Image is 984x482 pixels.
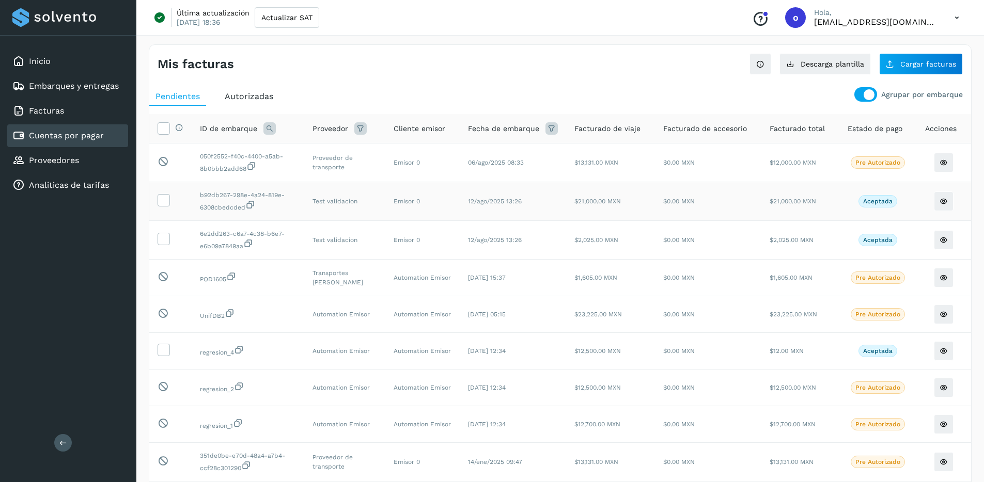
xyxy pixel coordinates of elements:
a: Analiticas de tarifas [29,180,109,190]
span: d0629c17-c7b1-40e0-a1b9-54b685b20d28 [200,153,283,172]
span: Facturado de viaje [574,123,641,134]
td: Emisor 0 [385,143,460,182]
div: Embarques y entregas [7,75,128,98]
button: Cargar facturas [879,53,963,75]
td: Automation Emisor [304,406,385,443]
td: Automation Emisor [304,333,385,369]
span: Facturado total [770,123,825,134]
span: 1377ec79-8c8f-49bb-99f7-2748a4cfcb6c [200,312,235,319]
span: $0.00 MXN [663,236,695,244]
span: Acciones [925,123,957,134]
td: Automation Emisor [385,406,460,443]
span: $12,500.00 MXN [574,347,621,355]
span: $1,605.00 MXN [574,274,617,281]
span: Actualizar SAT [261,14,313,21]
span: $21,000.00 MXN [574,198,621,205]
a: Cuentas por pagar [29,131,104,140]
div: Cuentas por pagar [7,124,128,147]
span: $12.00 MXN [770,347,804,355]
td: Emisor 0 [385,443,460,481]
span: $21,000.00 MXN [770,198,816,205]
span: Cliente emisor [394,123,445,134]
span: $2,025.00 MXN [574,236,618,244]
span: 4eda595c-3e6f-4bb3-a527-12244f2b1607 [200,276,237,283]
p: Pre Autorizado [855,421,900,428]
span: 06/ago/2025 08:33 [468,159,524,166]
span: $0.00 MXN [663,274,695,281]
span: Cargar facturas [900,60,956,68]
div: Facturas [7,100,128,122]
span: ID de embarque [200,123,257,134]
p: Aceptada [863,347,893,355]
p: Pre Autorizado [855,458,900,465]
td: Automation Emisor [304,369,385,406]
span: $2,025.00 MXN [770,236,814,244]
span: $12,500.00 MXN [574,384,621,391]
td: Emisor 0 [385,182,460,221]
span: 14/ene/2025 09:47 [468,458,522,465]
span: $1,605.00 MXN [770,274,813,281]
p: Pre Autorizado [855,159,900,166]
td: Proveedor de transporte [304,443,385,481]
span: $0.00 MXN [663,159,695,166]
td: Automation Emisor [385,333,460,369]
span: Pendientes [155,91,200,101]
td: Transportes [PERSON_NAME] [304,260,385,296]
h4: Mis facturas [158,57,234,72]
span: [DATE] 05:15 [468,311,506,318]
span: Descarga plantilla [801,60,864,68]
span: $0.00 MXN [663,198,695,205]
td: Test validacion [304,221,385,260]
td: Emisor 0 [385,221,460,260]
span: [DATE] 12:34 [468,347,506,355]
span: Proveedor [313,123,348,134]
span: $23,225.00 MXN [770,311,817,318]
td: Automation Emisor [385,369,460,406]
p: oscar@solvento.mx [814,17,938,27]
span: [DATE] 15:37 [468,274,506,281]
p: Pre Autorizado [855,274,900,281]
p: Pre Autorizado [855,384,900,391]
span: ce2fb2d5-8e2d-407f-a53d-728399e7b2ab [200,349,244,356]
span: $0.00 MXN [663,384,695,391]
p: Aceptada [863,198,893,205]
span: $0.00 MXN [663,311,695,318]
span: d0926d2c-0242-4906-94d7-2153ad0c6e4d [200,191,285,211]
td: Test validacion [304,182,385,221]
td: Automation Emisor [385,296,460,333]
a: Facturas [29,106,64,116]
p: Hola, [814,8,938,17]
span: $12,000.00 MXN [770,159,816,166]
p: Última actualización [177,8,249,18]
td: Proveedor de transporte [304,143,385,182]
span: Facturado de accesorio [663,123,747,134]
a: Inicio [29,56,51,66]
span: [DATE] 12:34 [468,384,506,391]
p: Aceptada [863,236,893,244]
span: $0.00 MXN [663,421,695,428]
td: Automation Emisor [304,296,385,333]
div: Analiticas de tarifas [7,174,128,197]
span: Fecha de embarque [468,123,539,134]
button: Actualizar SAT [255,7,319,28]
p: Pre Autorizado [855,311,900,318]
span: 60697f98-12dd-481b-af39-0d9eb103e434 [200,230,285,250]
span: $13,131.00 MXN [574,159,618,166]
span: $13,131.00 MXN [574,458,618,465]
span: $12,700.00 MXN [770,421,816,428]
span: $12,500.00 MXN [770,384,816,391]
span: 12/ago/2025 13:26 [468,198,522,205]
span: $23,225.00 MXN [574,311,622,318]
span: [DATE] 12:34 [468,421,506,428]
span: 2cba32d2-9041-48b4-8bcf-053415edad54 [200,385,244,393]
span: $0.00 MXN [663,458,695,465]
span: $13,131.00 MXN [770,458,814,465]
button: Descarga plantilla [779,53,871,75]
span: 5e7d8cf1-26e5-4932-a09b-47b24310be3c [200,422,243,429]
a: Embarques y entregas [29,81,119,91]
p: Agrupar por embarque [881,90,963,99]
span: Autorizadas [225,91,273,101]
p: [DATE] 18:36 [177,18,221,27]
div: Inicio [7,50,128,73]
